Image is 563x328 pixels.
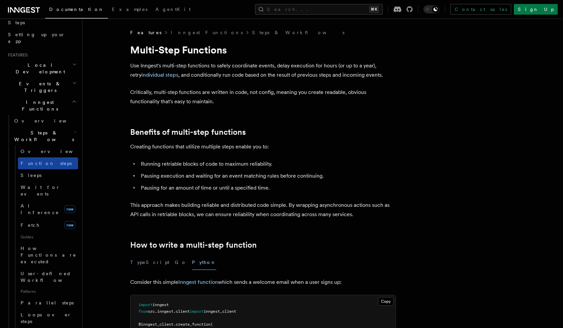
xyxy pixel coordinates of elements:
button: Steps & Workflows [12,127,78,145]
p: Use Inngest's multi-step functions to safely coordinate events, delay execution for hours (or up ... [130,61,396,80]
a: AI Inferencenew [18,200,78,218]
span: Guides [18,232,78,242]
span: Function steps [21,161,72,166]
span: Overview [14,118,83,123]
span: Events & Triggers [5,80,72,94]
button: Go [175,255,187,270]
button: Events & Triggers [5,78,78,96]
li: Pausing for an amount of time or until a specified time. [139,183,396,193]
span: import [190,309,204,314]
a: Benefits of multi-step functions [130,127,246,137]
p: Critically, multi-step functions are written in code, not config, meaning you create readable, ob... [130,88,396,106]
span: Features [130,29,161,36]
a: Sign Up [514,4,558,15]
a: How Functions are executed [18,242,78,268]
p: Creating functions that utilize multiple steps enable you to: [130,142,396,151]
span: create_function [176,322,211,327]
span: . [173,309,176,314]
span: User-defined Workflows [21,271,80,283]
span: . [155,309,157,314]
span: inngest [157,309,173,314]
span: Features [5,52,28,58]
span: new [64,221,75,229]
a: AgentKit [151,2,195,18]
a: individual steps [141,72,178,78]
span: Patterns [18,286,78,297]
span: Loops over steps [21,312,71,324]
span: . [173,322,176,327]
p: Consider this simple which sends a welcome email when a user signs up: [130,278,396,287]
a: How to write a multi-step function [130,240,257,250]
span: ( [211,322,213,327]
button: TypeScript [130,255,169,270]
span: Fetch [21,222,40,228]
a: Overview [12,115,78,127]
p: This approach makes building reliable and distributed code simple. By wrapping asynchronous actio... [130,201,396,219]
span: @inngest_client [139,322,173,327]
span: client [176,309,190,314]
span: Sleeps [21,173,42,178]
span: Wait for events [21,185,60,197]
a: Wait for events [18,181,78,200]
span: Parallel steps [21,300,74,305]
span: Documentation [49,7,104,12]
span: How Functions are executed [21,246,76,264]
a: Setting up your app [5,29,78,47]
a: Sleeps [18,169,78,181]
a: Overview [18,145,78,157]
a: Fetchnew [18,218,78,232]
span: inngest [152,302,169,307]
button: Search...⌘K [255,4,383,15]
a: Contact sales [450,4,511,15]
button: Inngest Functions [5,96,78,115]
a: Inngest Functions [171,29,243,36]
button: Copy [378,297,394,306]
span: AgentKit [155,7,191,12]
span: Steps & Workflows [12,129,74,143]
li: Pausing execution and waiting for an event matching rules before continuing. [139,171,396,181]
span: import [139,302,152,307]
span: from [139,309,148,314]
button: Toggle dark mode [423,5,439,13]
span: inngest_client [204,309,236,314]
h1: Multi-Step Functions [130,44,396,56]
span: src [148,309,155,314]
span: new [64,205,75,213]
a: User-defined Workflows [18,268,78,286]
span: AI Inference [21,203,59,215]
a: Steps & Workflows [252,29,344,36]
button: Local Development [5,59,78,78]
a: Loops over steps [18,309,78,327]
a: Parallel steps [18,297,78,309]
button: Python [192,255,216,270]
a: Function steps [18,157,78,169]
li: Running retriable blocks of code to maximum reliability. [139,159,396,169]
a: Leveraging Steps [5,10,78,29]
span: Overview [21,149,89,154]
a: Documentation [45,2,108,19]
a: Inngest function [178,279,218,285]
span: Examples [112,7,147,12]
span: Local Development [5,62,72,75]
a: Examples [108,2,151,18]
span: Inngest Functions [5,99,72,112]
span: Setting up your app [8,32,65,44]
kbd: ⌘K [369,6,379,13]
